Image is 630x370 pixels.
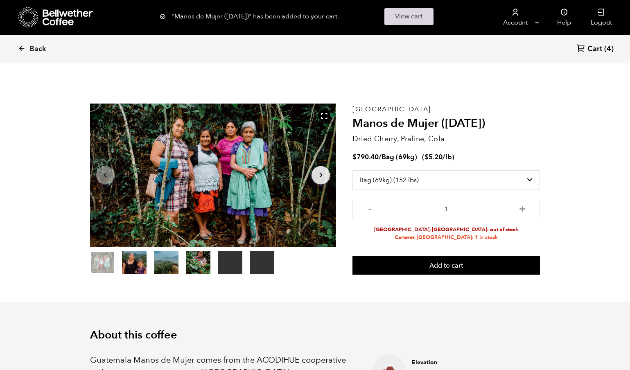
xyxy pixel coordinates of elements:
p: Dried Cherry, Praline, Cola [352,133,540,144]
span: / [379,152,382,162]
h2: Manos de Mujer ([DATE]) [352,117,540,131]
span: Cart [587,44,602,54]
button: Add to cart [352,256,540,275]
li: [GEOGRAPHIC_DATA], [GEOGRAPHIC_DATA]: out of stock [352,226,540,234]
span: (4) [604,44,614,54]
button: - [365,204,375,212]
h2: About this coffee [90,329,540,342]
div: "Manos de Mujer ([DATE])" has been added to your cart. [160,8,471,25]
h4: Elevation [412,359,527,367]
a: Cart (4) [577,44,614,55]
li: Carteret, [GEOGRAPHIC_DATA]: 1 in stock [352,234,540,241]
a: View cart [384,8,434,25]
span: ( ) [422,152,454,162]
bdi: 5.20 [425,152,443,162]
video: Your browser does not support the video tag. [218,251,242,274]
bdi: 790.40 [352,152,379,162]
span: $ [425,152,429,162]
span: $ [352,152,357,162]
video: Your browser does not support the video tag. [250,251,274,274]
span: Bag (69kg) [382,152,417,162]
span: Back [29,44,46,54]
span: /lb [443,152,452,162]
button: + [517,204,528,212]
